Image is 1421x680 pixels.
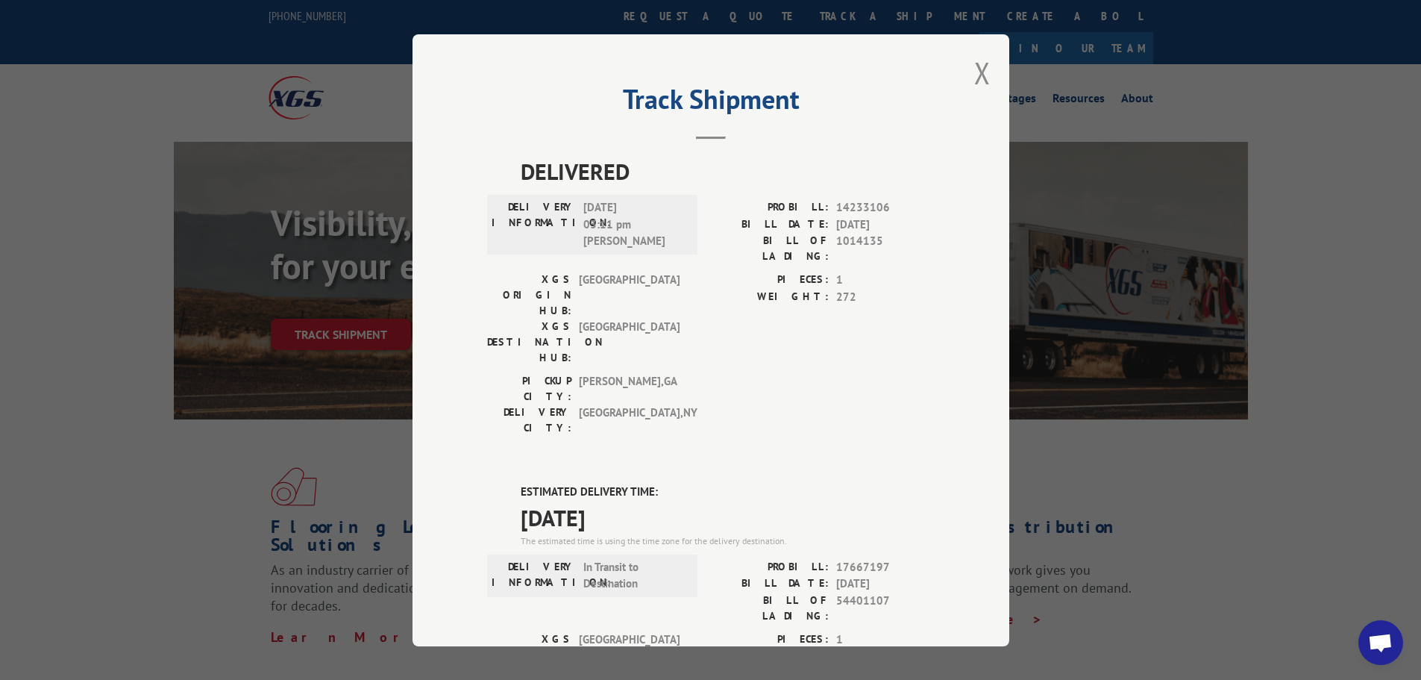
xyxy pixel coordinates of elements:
[836,216,935,233] span: [DATE]
[487,272,571,319] label: XGS ORIGIN HUB:
[579,373,680,405] span: [PERSON_NAME] , GA
[579,272,680,319] span: [GEOGRAPHIC_DATA]
[521,500,935,534] span: [DATE]
[487,631,571,678] label: XGS ORIGIN HUB:
[711,288,829,305] label: WEIGHT:
[492,199,576,250] label: DELIVERY INFORMATION:
[836,575,935,593] span: [DATE]
[836,272,935,289] span: 1
[487,405,571,436] label: DELIVERY CITY:
[836,288,935,305] span: 272
[836,199,935,216] span: 14233106
[711,233,829,264] label: BILL OF LADING:
[711,592,829,623] label: BILL OF LADING:
[487,89,935,117] h2: Track Shipment
[711,216,829,233] label: BILL DATE:
[583,199,684,250] span: [DATE] 03:11 pm [PERSON_NAME]
[579,405,680,436] span: [GEOGRAPHIC_DATA] , NY
[711,272,829,289] label: PIECES:
[836,233,935,264] span: 1014135
[836,558,935,575] span: 17667197
[711,558,829,575] label: PROBILL:
[711,631,829,648] label: PIECES:
[711,199,829,216] label: PROBILL:
[711,575,829,593] label: BILL DATE:
[521,484,935,501] label: ESTIMATED DELIVERY TIME:
[583,558,684,592] span: In Transit to Destination
[487,373,571,405] label: PICKUP CITY:
[492,558,576,592] label: DELIVERY INFORMATION:
[521,534,935,547] div: The estimated time is using the time zone for the delivery destination.
[487,319,571,366] label: XGS DESTINATION HUB:
[521,155,935,188] span: DELIVERED
[836,592,935,623] span: 54401107
[836,631,935,648] span: 1
[579,631,680,678] span: [GEOGRAPHIC_DATA]
[1358,620,1403,665] div: Open chat
[974,53,991,93] button: Close modal
[579,319,680,366] span: [GEOGRAPHIC_DATA]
